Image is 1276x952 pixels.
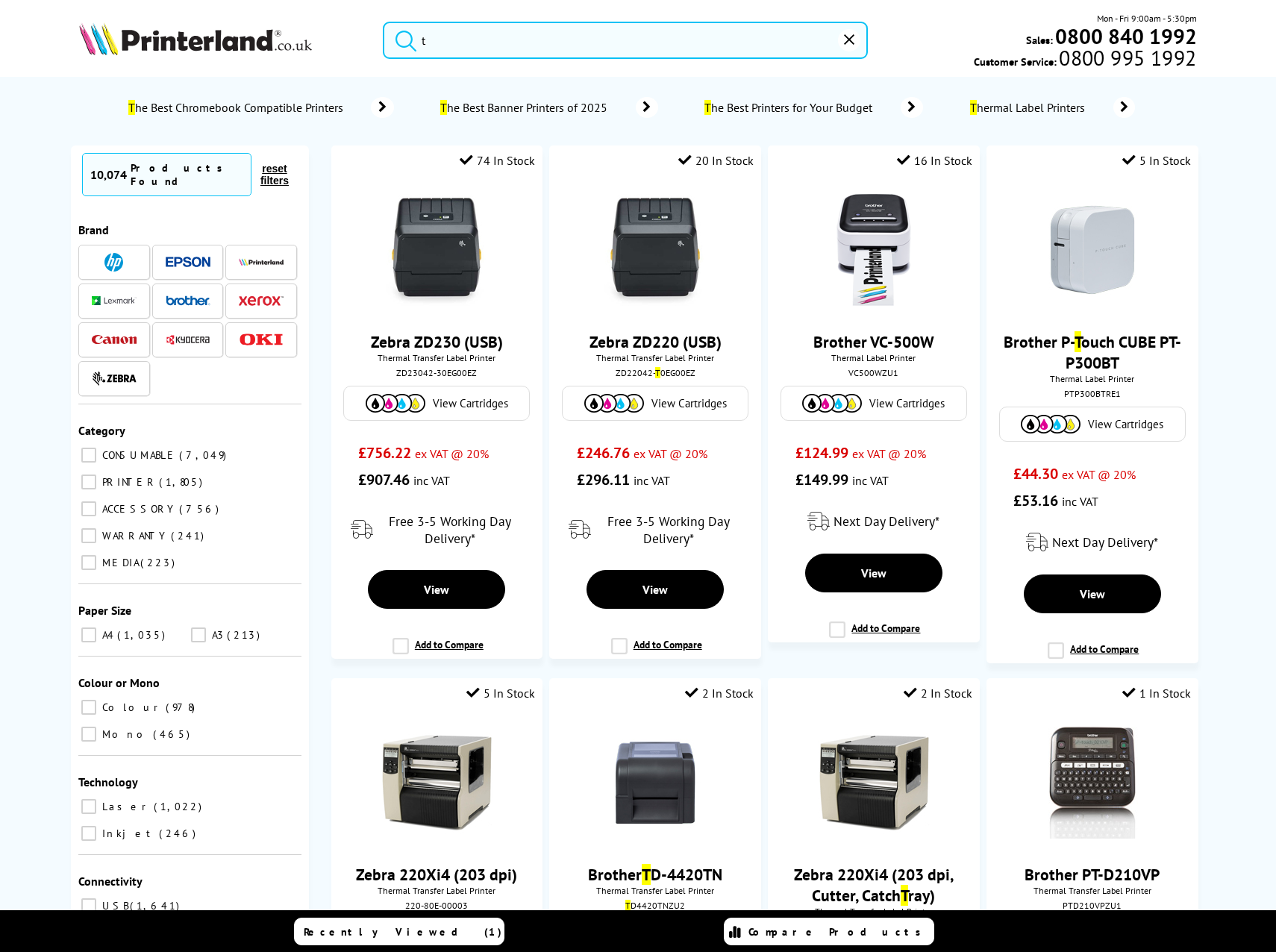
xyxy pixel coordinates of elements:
[1057,51,1196,65] span: 0800 995 1992
[1080,586,1105,601] span: View
[1021,415,1080,433] img: Cartridges
[1007,415,1178,433] a: View Cartridges
[251,162,298,187] button: reset filters
[81,898,96,913] input: USB 1,641
[368,570,505,609] a: View
[98,502,178,516] span: ACCESSORY
[166,257,210,268] img: Epson
[356,864,517,885] a: Zebra 220Xi4 (203 dpi)
[570,394,740,413] a: View Cartridges
[81,700,96,715] input: Colour 978
[79,22,364,58] a: Printerland Logo
[805,554,942,592] a: View
[343,900,531,911] div: 220-80E-00003
[724,918,934,945] a: Compare Products
[304,925,502,939] span: Recently Viewed (1)
[998,388,1186,399] div: PTP300BTRE1
[339,501,535,559] div: modal_delivery
[642,864,651,885] mark: T
[98,701,164,714] span: Colour
[358,470,410,489] span: £907.46
[1024,574,1161,613] a: View
[339,352,535,363] span: Thermal Transfer Label Printer
[81,501,96,516] input: ACCESSORY 756
[634,446,707,461] span: ex VAT @ 20%
[358,443,411,463] span: £756.22
[678,153,754,168] div: 20 In Stock
[685,686,754,701] div: 2 In Stock
[439,97,658,118] a: The Best Banner Printers of 2025
[611,638,702,666] label: Add to Compare
[625,900,631,911] mark: T
[998,900,1186,911] div: PTD210VPZU1
[81,475,96,489] input: PRINTER 1,805
[813,331,934,352] a: Brother VC-500W
[595,513,741,547] span: Free 3-5 Working Day Delivery*
[1062,494,1098,509] span: inc VAT
[655,367,660,378] mark: T
[98,556,139,569] span: MEDIA
[794,864,954,906] a: Zebra 220Xi4 (203 dpi, Cutter, CatchTray)
[994,885,1190,896] span: Thermal Transfer Label Printer
[78,675,160,690] span: Colour or Mono
[208,628,225,642] span: A3
[829,621,920,650] label: Add to Compare
[81,727,96,742] input: Mono 465
[127,97,394,118] a: The Best Chromebook Compatible Printers
[98,448,178,462] span: CONSUMABLE
[775,352,972,363] span: Thermal Label Printer
[852,446,926,461] span: ex VAT @ 20%
[339,885,535,896] span: Thermal Transfer Label Printer
[557,352,753,363] span: Thermal Transfer Label Printer
[703,97,923,118] a: The Best Printers for Your Budget
[131,161,243,188] div: Products Found
[818,727,930,839] img: Zebra-220Xi4-left-side-small1.jpg
[239,258,284,266] img: Printerland
[795,470,848,489] span: £149.99
[1013,464,1058,483] span: £44.30
[651,396,727,410] span: View Cartridges
[1055,22,1197,50] b: 0800 840 1992
[383,22,868,59] input: Search product or brand
[560,367,749,378] div: ZD22042- 0EG00EZ
[1048,642,1139,671] label: Add to Compare
[1052,533,1158,551] span: Next Day Delivery*
[166,295,210,306] img: Brother
[366,394,425,413] img: Cartridges
[393,638,484,666] label: Add to Compare
[599,194,711,306] img: zebra-ZD200-series-front2-small.jpg
[415,446,489,461] span: ex VAT @ 20%
[587,570,724,609] a: View
[191,627,206,642] input: A3 213
[239,333,284,346] img: OKI
[904,686,972,701] div: 2 In Stock
[642,582,668,597] span: View
[98,800,152,813] span: Laser
[433,396,508,410] span: View Cartridges
[159,827,199,840] span: 246
[166,334,210,345] img: Kyocera
[90,167,127,182] span: 10,074
[98,827,157,840] span: Inkjet
[994,373,1190,384] span: Thermal Label Printer
[371,331,503,352] a: Zebra ZD230 (USB)
[81,799,96,814] input: Laser 1,022
[104,253,123,272] img: HP
[557,885,753,896] span: Thermal Transfer Label Printer
[92,371,137,386] img: Zebra
[901,885,908,906] mark: T
[98,529,169,542] span: WARRANTY
[78,874,143,889] span: Connectivity
[779,367,968,378] div: VC500WZU1
[424,582,449,597] span: View
[128,100,135,115] mark: T
[802,394,862,413] img: Cartridges
[970,100,977,115] mark: T
[377,513,523,547] span: Free 3-5 Working Day Delivery*
[159,475,206,489] span: 1,805
[78,774,138,789] span: Technology
[381,727,492,839] img: Zebra-220Xi4-left-side-small1.jpg
[1075,331,1081,352] mark: T
[343,367,531,378] div: ZD23042-30EG00EZ
[861,566,886,580] span: View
